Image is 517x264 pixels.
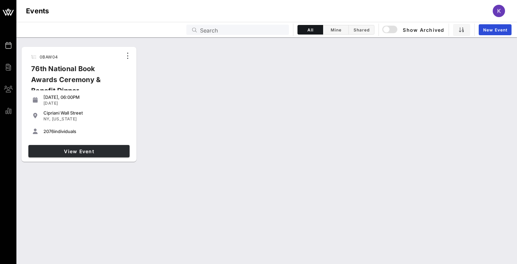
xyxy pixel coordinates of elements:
[302,27,319,32] span: All
[26,5,49,16] h1: Events
[353,27,370,32] span: Shared
[52,116,77,121] span: [US_STATE]
[40,54,58,60] span: 0BAW04
[479,24,512,35] a: New Event
[497,8,501,14] span: K
[43,116,51,121] span: NY,
[493,5,505,17] div: K
[43,94,127,100] div: [DATE], 06:00PM
[28,145,130,157] a: View Event
[327,27,344,32] span: Mine
[323,25,349,35] button: Mine
[383,26,444,34] span: Show Archived
[43,129,54,134] span: 2076
[349,25,374,35] button: Shared
[483,27,507,32] span: New Event
[297,25,323,35] button: All
[43,129,127,134] div: individuals
[43,101,127,106] div: [DATE]
[31,148,127,154] span: View Event
[43,110,127,116] div: Cipriani Wall Street
[383,24,445,36] button: Show Archived
[26,63,122,102] div: 76th National Book Awards Ceremony & Benefit Dinner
